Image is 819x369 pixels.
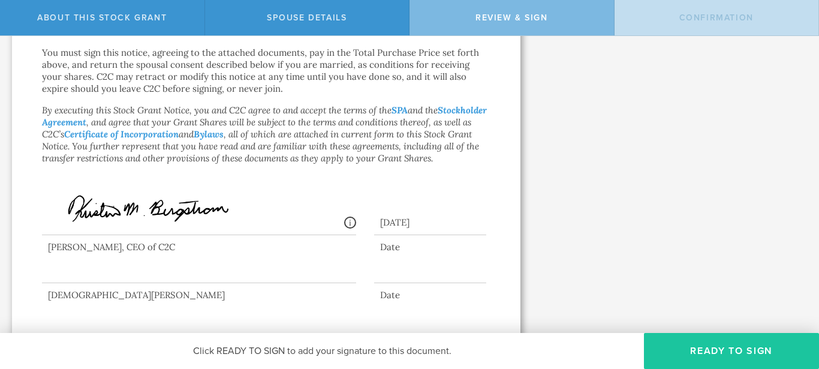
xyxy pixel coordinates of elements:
a: SPA [392,104,408,116]
img: yX96rcAAAAGSURBVAMAqG+7lfpixiEAAAAASUVORK5CYII= [48,180,259,238]
span: Confirmation [679,13,754,23]
a: Bylaws [194,128,224,140]
div: [DEMOGRAPHIC_DATA][PERSON_NAME] [42,289,356,301]
em: By executing this Stock Grant Notice, you and C2C agree to and accept the terms of the and the , ... [42,104,487,164]
span: About this stock grant [37,13,167,23]
div: [DATE] [374,205,486,235]
div: Date [374,289,486,301]
span: Spouse Details [267,13,347,23]
button: Ready to Sign [644,333,819,369]
span: Review & Sign [475,13,548,23]
a: Stockholder Agreement [42,104,487,128]
span: Click READY TO SIGN to add your signature to this document. [193,345,451,357]
a: Certificate of Incorporation [64,128,179,140]
p: You must sign this notice, agreeing to the attached documents, pay in the Total Purchase Price se... [42,47,490,95]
